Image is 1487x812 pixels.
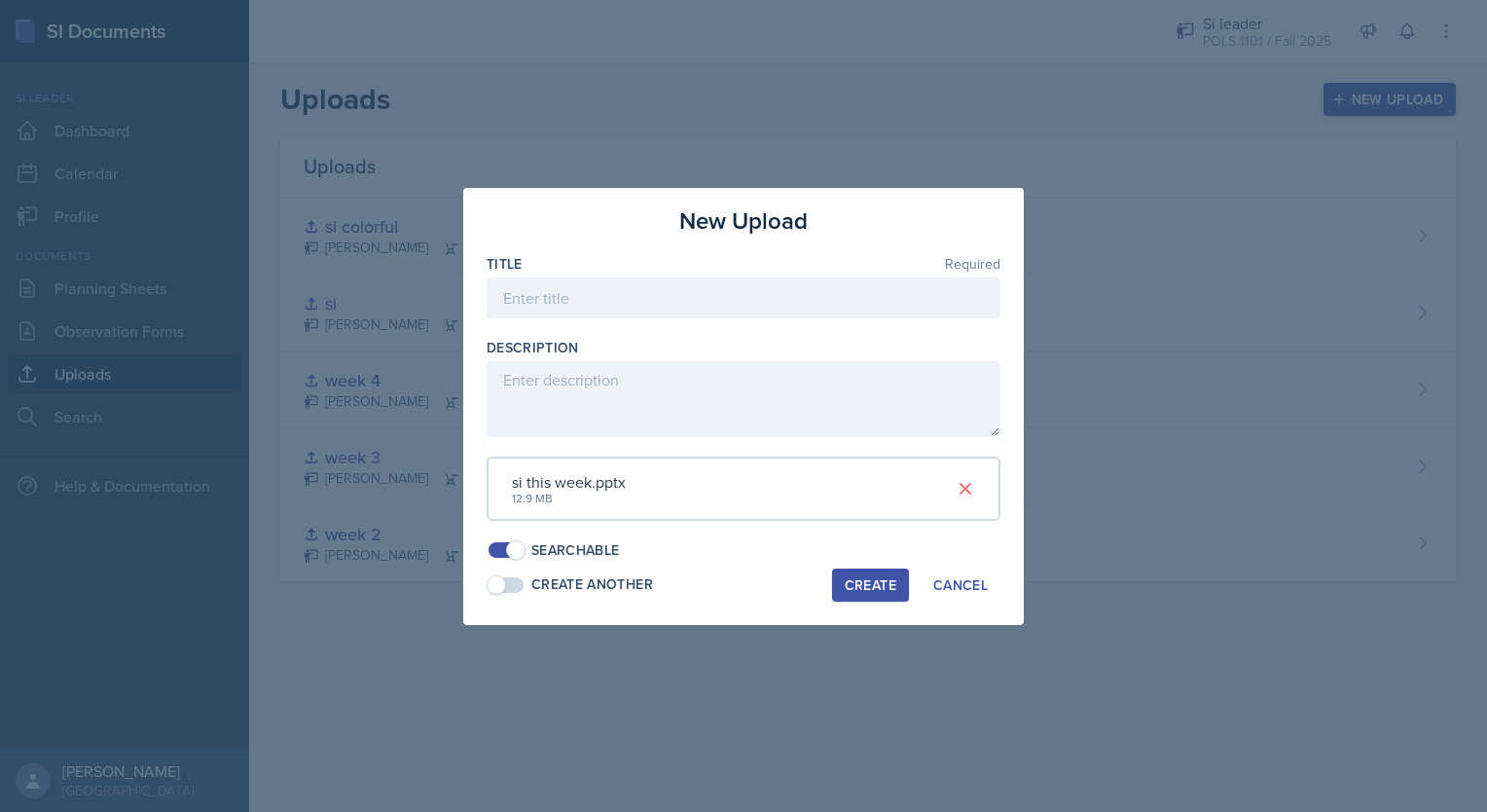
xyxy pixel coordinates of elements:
span: Required [945,257,1000,271]
h3: New Upload [679,203,808,239]
label: Description [487,338,579,357]
button: Create [832,569,909,602]
button: Cancel [921,569,1000,602]
div: Create [845,577,896,593]
input: Enter title [487,277,1000,318]
div: Create Another [531,574,653,595]
div: 12.9 MB [512,490,626,507]
div: Cancel [933,577,988,593]
div: si this week.pptx [512,470,626,494]
label: Title [487,254,523,274]
div: Searchable [531,540,620,561]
